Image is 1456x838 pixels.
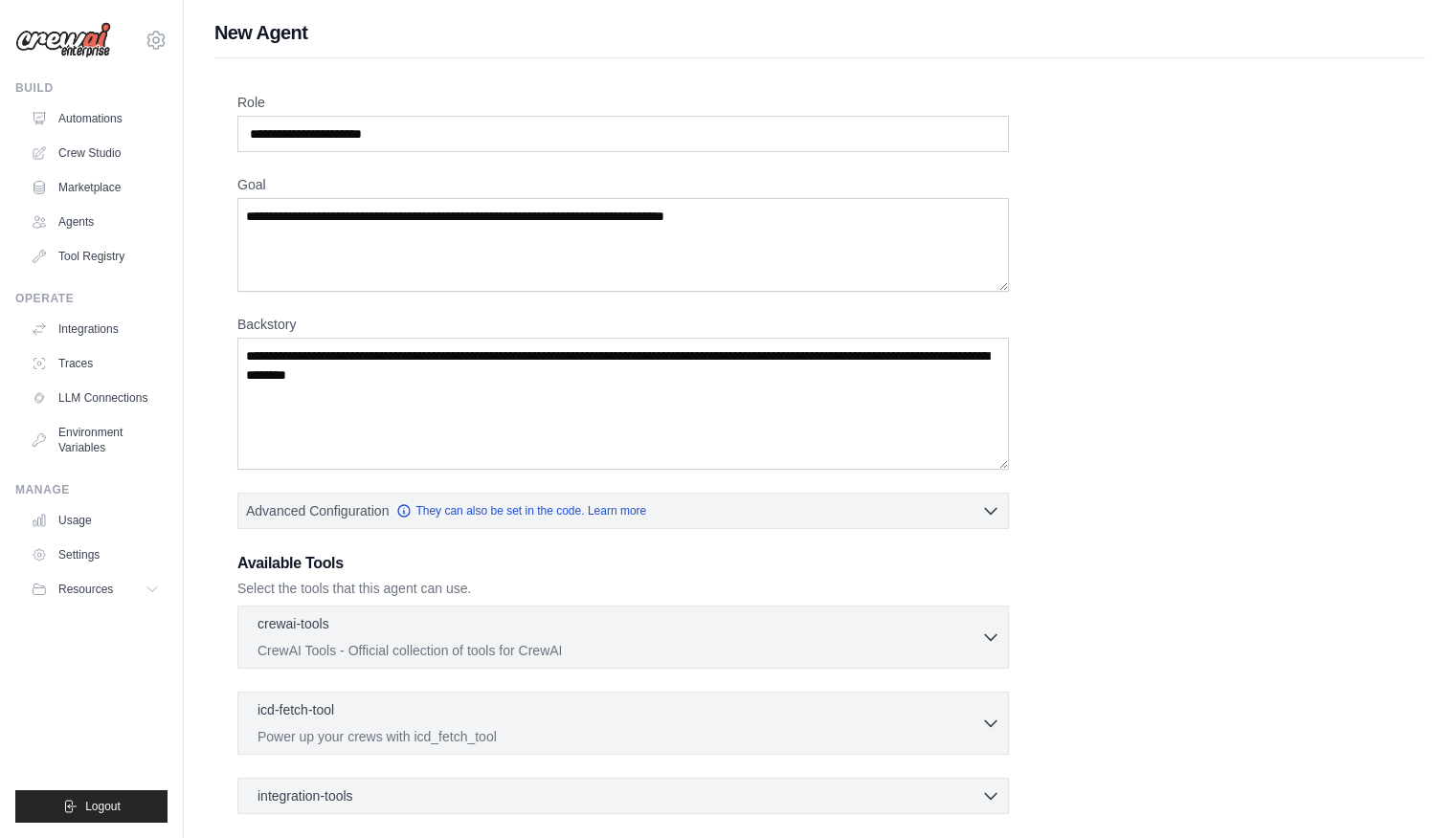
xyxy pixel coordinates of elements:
[23,383,168,413] a: LLM Connections
[246,700,1000,746] button: icd-fetch-tool Power up your crews with icd_fetch_tool
[15,482,168,497] div: Manage
[23,103,168,134] a: Automations
[23,348,168,379] a: Traces
[15,80,168,96] div: Build
[258,641,981,660] p: CrewAI Tools - Official collection of tools for CrewAI
[238,494,1008,528] button: Advanced Configuration They can also be set in the code. Learn more
[58,582,113,597] span: Resources
[258,700,334,719] p: icd-fetch-tool
[237,315,1009,334] label: Backstory
[214,19,1425,46] h1: New Agent
[23,172,168,203] a: Marketplace
[237,93,1009,112] label: Role
[23,138,168,168] a: Crew Studio
[237,175,1009,194] label: Goal
[23,574,168,605] button: Resources
[246,614,1000,660] button: crewai-tools CrewAI Tools - Official collection of tools for CrewAI
[15,790,168,823] button: Logout
[246,501,389,520] span: Advanced Configuration
[23,241,168,272] a: Tool Registry
[237,579,1009,598] p: Select the tools that this agent can use.
[23,417,168,463] a: Environment Variables
[15,291,168,306] div: Operate
[85,799,121,814] span: Logout
[246,786,1000,805] button: integration-tools
[15,22,111,58] img: Logo
[258,786,353,805] span: integration-tools
[396,503,646,518] a: They can also be set in the code. Learn more
[23,540,168,570] a: Settings
[258,727,981,746] p: Power up your crews with icd_fetch_tool
[237,552,1009,575] h3: Available Tools
[23,505,168,536] a: Usage
[258,614,329,633] p: crewai-tools
[23,314,168,344] a: Integrations
[23,207,168,237] a: Agents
